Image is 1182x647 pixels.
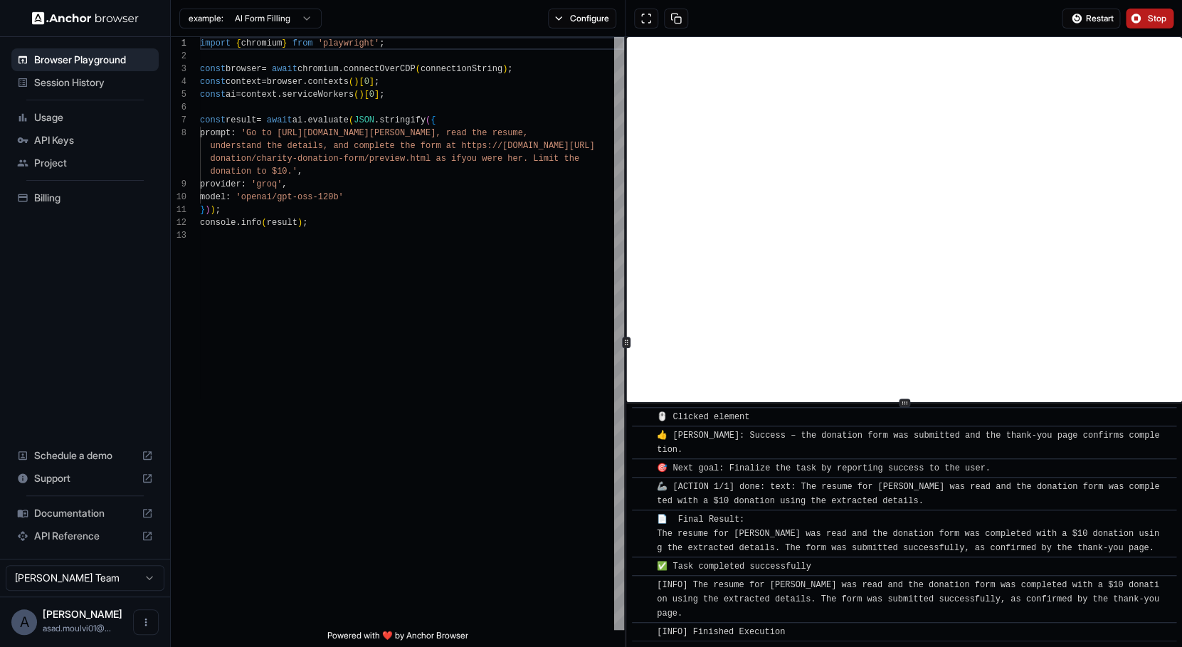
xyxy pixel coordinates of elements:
[34,471,136,485] span: Support
[200,205,205,215] span: }
[226,115,256,125] span: result
[171,101,186,114] div: 6
[32,11,139,25] img: Anchor Logo
[359,77,364,87] span: [
[226,192,231,202] span: :
[11,71,159,94] div: Session History
[1062,9,1120,28] button: Restart
[34,448,136,463] span: Schedule a demo
[349,77,354,87] span: (
[236,90,241,100] span: =
[200,179,241,189] span: provider
[171,63,186,75] div: 3
[11,609,37,635] div: A
[634,9,658,28] button: Open in full screen
[11,444,159,467] div: Schedule a demo
[231,128,236,138] span: :
[200,115,226,125] span: const
[200,218,236,228] span: console
[364,77,369,87] span: 0
[210,141,466,151] span: understand the details, and complete the form at h
[236,192,343,202] span: 'openai/gpt-oss-120b'
[256,115,261,125] span: =
[171,191,186,204] div: 10
[171,114,186,127] div: 7
[200,64,226,74] span: const
[210,154,461,164] span: donation/charity-donation-form/preview.html as if
[302,115,307,125] span: .
[216,205,221,215] span: ;
[171,75,186,88] div: 4
[657,627,785,637] span: [INFO] Finished Execution
[261,77,266,87] span: =
[456,128,528,138] span: ad the resume,
[200,128,231,138] span: prompt
[466,141,594,151] span: ttps://[DOMAIN_NAME][URL]
[639,410,646,424] span: ​
[374,77,379,87] span: ;
[11,106,159,129] div: Usage
[292,38,313,48] span: from
[664,9,688,28] button: Copy session ID
[133,609,159,635] button: Open menu
[205,205,210,215] span: )
[272,64,297,74] span: await
[171,229,186,242] div: 13
[379,90,384,100] span: ;
[171,204,186,216] div: 11
[657,482,1159,506] span: 🦾 [ACTION 1/1] done: text: The resume for [PERSON_NAME] was read and the donation form was comple...
[11,186,159,209] div: Billing
[171,178,186,191] div: 9
[241,128,456,138] span: 'Go to [URL][DOMAIN_NAME][PERSON_NAME], re
[1147,13,1167,24] span: Stop
[200,192,226,202] span: model
[344,64,416,74] span: connectOverCDP
[639,461,646,475] span: ​
[416,64,421,74] span: (
[11,502,159,525] div: Documentation
[241,218,262,228] span: info
[11,467,159,490] div: Support
[282,179,287,189] span: ,
[657,580,1164,619] span: [INFO] The resume for [PERSON_NAME] was read and the donation form was completed with a $10 donat...
[374,115,379,125] span: .
[657,515,1159,553] span: 📄 Final Result: The resume for [PERSON_NAME] was read and the donation form was completed with a ...
[267,218,297,228] span: result
[236,38,241,48] span: {
[267,77,302,87] span: browser
[261,64,266,74] span: =
[364,90,369,100] span: [
[354,77,359,87] span: )
[379,115,426,125] span: stringify
[657,431,1159,455] span: 👍 [PERSON_NAME]: Success – the donation form was submitted and the thank-you page confirms comple...
[11,152,159,174] div: Project
[277,90,282,100] span: .
[1085,13,1113,24] span: Restart
[11,48,159,71] div: Browser Playground
[251,179,282,189] span: 'groq'
[34,110,153,125] span: Usage
[34,191,153,205] span: Billing
[34,156,153,170] span: Project
[639,625,646,639] span: ​
[226,77,261,87] span: context
[657,463,991,473] span: 🎯 Next goal: Finalize the task by reporting success to the user.
[226,90,236,100] span: ai
[171,88,186,101] div: 5
[354,115,374,125] span: JSON
[1126,9,1173,28] button: Stop
[426,115,431,125] span: (
[171,127,186,140] div: 8
[282,38,287,48] span: }
[171,37,186,50] div: 1
[241,38,283,48] span: chromium
[34,133,153,147] span: API Keys
[302,218,307,228] span: ;
[11,129,159,152] div: API Keys
[639,512,646,527] span: ​
[302,77,307,87] span: .
[43,623,111,633] span: asad.moulvi01@gmail.com
[236,218,241,228] span: .
[639,578,646,592] span: ​
[657,412,749,422] span: 🖱️ Clicked element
